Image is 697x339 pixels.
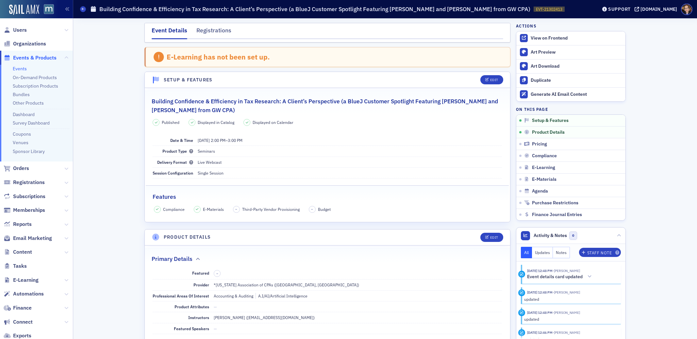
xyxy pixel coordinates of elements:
[170,138,193,143] span: Date & Time
[516,106,626,112] h4: On this page
[13,26,27,34] span: Users
[532,141,547,147] span: Pricing
[4,235,52,242] a: Email Marketing
[13,318,33,326] span: Connect
[13,131,31,137] a: Coupons
[527,274,583,280] h5: Event details card updated
[518,309,525,316] div: Update
[516,23,536,29] h4: Actions
[242,206,300,212] span: Third-Party Vendor Provisioning
[569,231,577,240] span: 0
[4,304,32,312] a: Finance
[587,251,612,255] div: Staff Note
[527,290,553,295] time: 9/10/2025 12:48 PM
[490,78,498,82] div: Edit
[553,247,570,258] button: Notes
[188,315,209,320] span: Instructors
[524,316,617,322] div: updated
[164,76,213,83] h4: Setup & Features
[536,7,562,12] span: EVT-21302413
[216,271,218,276] span: –
[4,193,45,200] a: Subscriptions
[153,170,193,176] span: Session Configuration
[4,179,45,186] a: Registrations
[4,263,27,270] a: Tasks
[640,6,677,12] div: [DOMAIN_NAME]
[198,170,224,176] span: Single Session
[13,66,27,72] a: Events
[318,206,331,212] span: Budget
[235,207,237,212] span: –
[311,207,313,212] span: –
[531,49,622,55] div: Art Preview
[516,59,625,73] a: Art Download
[13,304,32,312] span: Finance
[13,100,44,106] a: Other Products
[39,4,54,15] a: View Homepage
[553,330,580,335] span: Dee Sullivan
[534,232,567,239] span: Activity & Notes
[4,207,45,214] a: Memberships
[44,4,54,14] img: SailAMX
[532,129,565,135] span: Product Details
[152,26,187,39] div: Event Details
[531,92,622,97] div: Generate AI Email Content
[9,5,39,15] a: SailAMX
[532,188,548,194] span: Agenda
[198,160,222,165] span: Live Webcast
[192,270,209,276] span: Featured
[4,221,32,228] a: Reports
[532,153,557,159] span: Compliance
[516,73,625,87] button: Duplicate
[198,148,215,154] span: Seminars
[516,87,625,101] button: Generate AI Email Content
[214,293,253,299] div: Accounting & Auditing
[13,207,45,214] span: Memberships
[193,282,209,287] span: Provider
[608,6,631,12] div: Support
[13,75,57,80] a: On-Demand Products
[518,271,525,278] div: Activity
[532,118,569,124] span: Setup & Features
[13,111,35,117] a: Dashboard
[532,200,578,206] span: Purchase Restrictions
[524,296,617,302] div: updated
[521,247,532,258] button: All
[518,289,525,296] div: Update
[480,75,503,84] button: Edit
[152,97,503,114] h2: Building Confidence & Efficiency in Tax Research: A Client’s Perspective (a BlueJ Customer Spotli...
[4,318,33,326] a: Connect
[531,35,622,41] div: View on Frontend
[532,165,555,171] span: E-Learning
[214,282,359,287] span: *[US_STATE] Association of CPAs ([GEOGRAPHIC_DATA], [GEOGRAPHIC_DATA])
[531,63,622,69] div: Art Download
[13,193,45,200] span: Subscriptions
[13,179,45,186] span: Registrations
[167,53,270,61] div: E-Learning has not been set up.
[174,304,209,309] span: Product Attributes
[527,330,553,335] time: 9/10/2025 12:46 PM
[681,4,692,15] span: Profile
[198,138,242,143] span: –
[13,248,32,256] span: Content
[13,140,28,145] a: Venues
[13,83,58,89] a: Subscription Products
[164,234,211,241] h4: Product Details
[211,138,225,143] time: 2:00 PM
[635,7,679,11] button: [DOMAIN_NAME]
[527,268,553,273] time: 9/10/2025 12:48 PM
[579,248,621,257] button: Staff Note
[256,293,307,299] div: A.I/AI/Artificial Intelligence
[4,277,39,284] a: E-Learning
[13,221,32,228] span: Reports
[162,148,193,154] span: Product Type
[13,165,29,172] span: Orders
[13,54,57,61] span: Events & Products
[516,31,625,45] a: View on Frontend
[4,54,57,61] a: Events & Products
[4,165,29,172] a: Orders
[518,329,525,336] div: Update
[527,273,594,280] button: Event details card updated
[163,206,185,212] span: Compliance
[490,236,498,239] div: Edit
